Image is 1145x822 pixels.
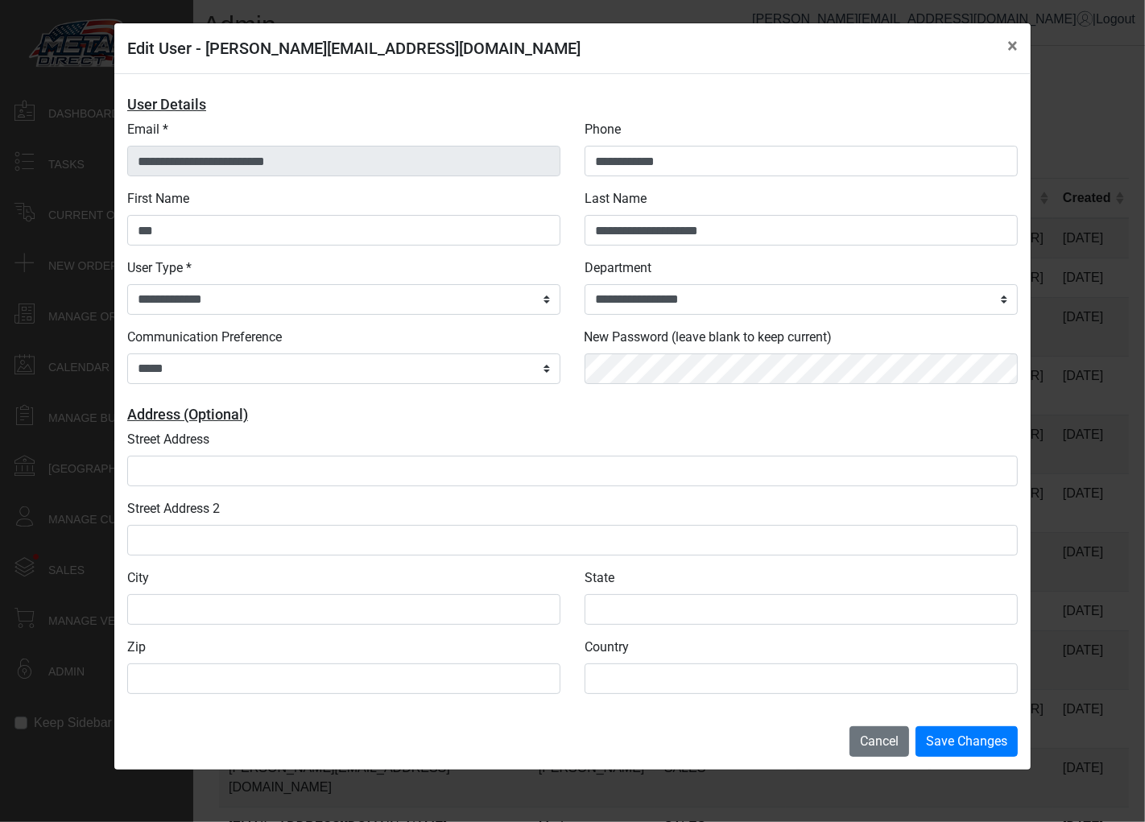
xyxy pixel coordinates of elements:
label: Zip [127,638,146,657]
button: Save Changes [916,726,1018,757]
label: Phone [585,120,621,139]
label: State [585,568,614,588]
div: User Details [127,93,1018,115]
label: First Name [127,189,189,209]
button: Cancel [849,726,909,757]
label: New Password (leave blank to keep current) [585,328,833,347]
label: Communication Preference [127,328,282,347]
label: Street Address [127,430,209,449]
h5: Edit User - [PERSON_NAME][EMAIL_ADDRESS][DOMAIN_NAME] [127,36,581,60]
label: Department [585,258,651,278]
label: City [127,568,149,588]
label: Street Address 2 [127,499,220,518]
span: Save Changes [926,733,1007,749]
div: Address (Optional) [127,403,1018,425]
label: Last Name [585,189,647,209]
label: Country [585,638,629,657]
label: User Type * [127,258,192,278]
label: Email * [127,120,168,139]
button: Close [994,23,1031,68]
